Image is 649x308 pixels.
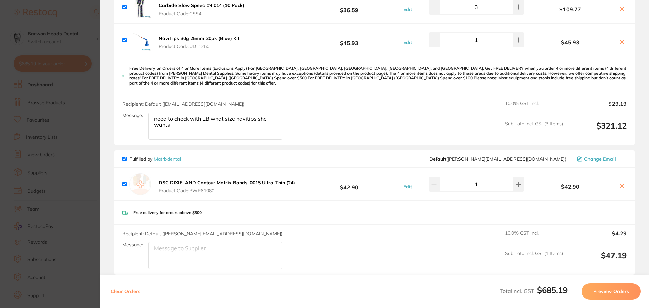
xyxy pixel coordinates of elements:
[299,178,400,190] b: $42.90
[157,35,241,49] button: NaviTips 30g 25mm 20pk (Blue) Kit Product Code:UDT1250
[429,156,446,162] b: Default
[505,251,563,269] span: Sub Total Incl. GST ( 1 Items)
[129,173,151,195] img: empty.jpg
[584,156,616,162] span: Change Email
[582,283,641,300] button: Preview Orders
[569,251,627,269] output: $47.19
[159,2,244,8] b: Carbide Slow Speed #4 014 (10 Pack)
[299,1,400,14] b: $36.59
[122,231,282,237] span: Recipient: Default ( [PERSON_NAME][EMAIL_ADDRESS][DOMAIN_NAME] )
[505,230,563,245] span: 10.0 % GST Incl.
[159,35,239,41] b: NaviTips 30g 25mm 20pk (Blue) Kit
[157,2,246,17] button: Carbide Slow Speed #4 014 (10 Pack) Product Code:CSS4
[122,101,244,107] span: Recipient: Default ( [EMAIL_ADDRESS][DOMAIN_NAME] )
[526,39,615,45] b: $45.93
[429,156,566,162] span: peter@matrixdental.com.au
[154,156,181,162] a: Matrixdental
[133,210,202,215] p: Free delivery for orders above $300
[500,288,568,294] span: Total Incl. GST
[401,6,414,13] button: Edit
[401,184,414,190] button: Edit
[159,188,295,193] span: Product Code: PWP61080
[526,6,615,13] b: $109.77
[148,113,282,140] textarea: need to check with LB what size navitips she wants
[505,121,563,140] span: Sub Total Incl. GST ( 3 Items)
[569,230,627,245] output: $4.29
[159,11,244,16] span: Product Code: CSS4
[122,113,143,118] label: Message:
[129,29,151,51] img: M2ZlM3B3eQ
[505,101,563,116] span: 10.0 % GST Incl.
[122,242,143,248] label: Message:
[129,156,181,162] p: Fulfilled by
[159,180,295,186] b: DSC DIXIELAND Contour Matrix Bands .0015 Ultra-Thin (24)
[569,121,627,140] output: $321.12
[575,156,627,162] button: Change Email
[109,283,142,300] button: Clear Orders
[159,44,239,49] span: Product Code: UDT1250
[526,184,615,190] b: $42.90
[129,66,627,86] p: Free Delivery on Orders of 4 or More Items (Exclusions Apply) For [GEOGRAPHIC_DATA], [GEOGRAPHIC_...
[569,101,627,116] output: $29.19
[537,285,568,295] b: $685.19
[157,180,297,194] button: DSC DIXIELAND Contour Matrix Bands .0015 Ultra-Thin (24) Product Code:PWP61080
[299,34,400,46] b: $45.93
[401,39,414,45] button: Edit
